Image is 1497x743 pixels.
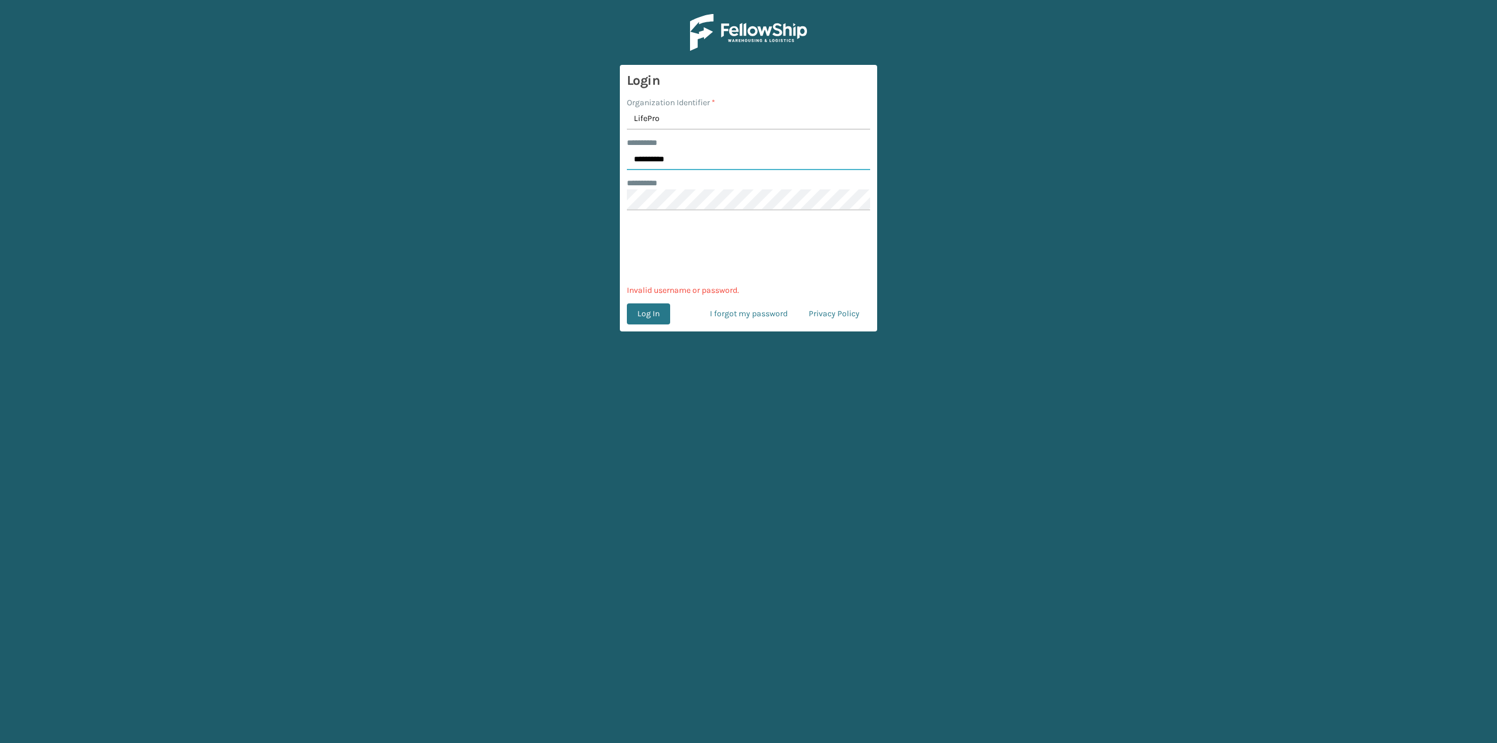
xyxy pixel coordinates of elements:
p: Invalid username or password. [627,284,870,296]
iframe: reCAPTCHA [660,224,837,270]
label: Organization Identifier [627,96,715,109]
button: Log In [627,303,670,324]
h3: Login [627,72,870,89]
a: I forgot my password [699,303,798,324]
a: Privacy Policy [798,303,870,324]
img: Logo [690,14,807,51]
